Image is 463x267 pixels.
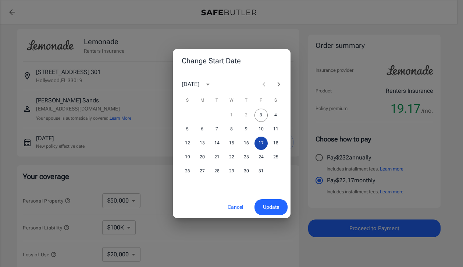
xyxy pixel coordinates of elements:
[254,109,268,122] button: 3
[240,151,253,164] button: 23
[181,93,194,108] span: Sunday
[254,137,268,150] button: 17
[210,165,224,178] button: 28
[240,137,253,150] button: 16
[254,93,268,108] span: Friday
[210,137,224,150] button: 14
[202,78,214,91] button: calendar view is open, switch to year view
[181,165,194,178] button: 26
[181,151,194,164] button: 19
[210,123,224,136] button: 7
[225,137,238,150] button: 15
[225,165,238,178] button: 29
[263,203,279,212] span: Update
[210,93,224,108] span: Tuesday
[219,199,252,215] button: Cancel
[196,137,209,150] button: 13
[182,80,199,89] div: [DATE]
[196,93,209,108] span: Monday
[240,165,253,178] button: 30
[269,109,282,122] button: 4
[269,123,282,136] button: 11
[271,77,286,92] button: Next month
[269,93,282,108] span: Saturday
[225,151,238,164] button: 22
[225,123,238,136] button: 8
[254,165,268,178] button: 31
[269,151,282,164] button: 25
[225,93,238,108] span: Wednesday
[269,137,282,150] button: 18
[254,123,268,136] button: 10
[254,151,268,164] button: 24
[240,93,253,108] span: Thursday
[196,151,209,164] button: 20
[196,123,209,136] button: 6
[181,123,194,136] button: 5
[181,137,194,150] button: 12
[196,165,209,178] button: 27
[240,123,253,136] button: 9
[210,151,224,164] button: 21
[173,49,291,73] h2: Change Start Date
[254,199,288,215] button: Update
